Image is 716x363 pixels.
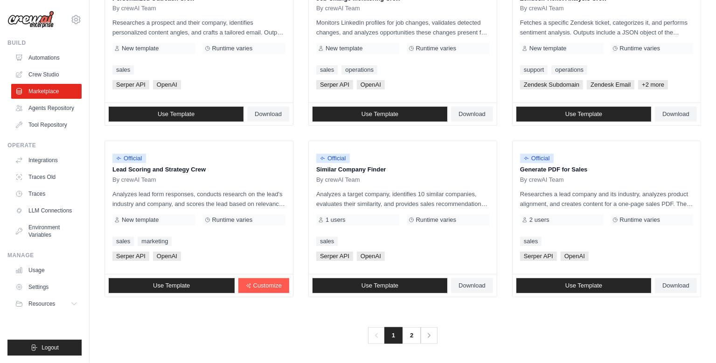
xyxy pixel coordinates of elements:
[316,165,489,174] p: Similar Company Finder
[112,18,285,37] p: Researches a prospect and their company, identifies personalized content angles, and crafts a tai...
[368,327,438,344] nav: Pagination
[7,340,82,356] button: Logout
[520,18,693,37] p: Fetches a specific Zendesk ticket, categorizes it, and performs sentiment analysis. Outputs inclu...
[620,216,660,224] span: Runtime varies
[11,220,82,242] a: Environment Variables
[520,154,554,163] span: Official
[11,101,82,116] a: Agents Repository
[122,216,159,224] span: New template
[451,278,493,293] a: Download
[11,263,82,278] a: Usage
[520,237,542,246] a: sales
[520,189,693,209] p: Researches a lead company and its industry, analyzes product alignment, and creates content for a...
[158,110,195,118] span: Use Template
[459,282,486,289] span: Download
[11,117,82,132] a: Tool Repository
[313,278,447,293] a: Use Template
[11,50,82,65] a: Automations
[122,45,159,52] span: New template
[451,107,493,122] a: Download
[516,278,651,293] a: Use Template
[316,237,338,246] a: sales
[316,189,489,209] p: Analyzes a target company, identifies 10 similar companies, evaluates their similarity, and provi...
[109,278,235,293] a: Use Template
[112,189,285,209] p: Analyzes lead form responses, conducts research on the lead's industry and company, and scores th...
[253,282,282,289] span: Customize
[416,45,457,52] span: Runtime varies
[112,154,146,163] span: Official
[316,65,338,75] a: sales
[326,216,346,224] span: 1 users
[638,80,668,89] span: +2 more
[11,153,82,168] a: Integrations
[247,107,289,122] a: Download
[520,252,557,261] span: Serper API
[361,110,398,118] span: Use Template
[138,237,172,246] a: marketing
[316,5,360,12] span: By crewAI Team
[7,142,82,149] div: Operate
[326,45,362,52] span: New template
[357,80,385,89] span: OpenAI
[238,278,289,293] a: Customize
[520,65,548,75] a: support
[361,282,398,289] span: Use Template
[212,216,253,224] span: Runtime varies
[112,65,134,75] a: sales
[459,110,486,118] span: Download
[11,84,82,99] a: Marketplace
[42,344,59,351] span: Logout
[316,18,489,37] p: Monitors LinkedIn profiles for job changes, validates detected changes, and analyzes opportunitie...
[109,107,243,122] a: Use Template
[11,280,82,295] a: Settings
[112,237,134,246] a: sales
[153,252,181,261] span: OpenAI
[561,252,589,261] span: OpenAI
[587,80,634,89] span: Zendesk Email
[655,107,697,122] a: Download
[662,282,689,289] span: Download
[112,5,156,12] span: By crewAI Team
[520,80,583,89] span: Zendesk Subdomain
[655,278,697,293] a: Download
[520,5,564,12] span: By crewAI Team
[620,45,660,52] span: Runtime varies
[551,65,587,75] a: operations
[112,165,285,174] p: Lead Scoring and Strategy Crew
[516,107,651,122] a: Use Template
[112,176,156,184] span: By crewAI Team
[520,165,693,174] p: Generate PDF for Sales
[384,327,403,344] span: 1
[7,11,54,28] img: Logo
[11,296,82,311] button: Resources
[153,80,181,89] span: OpenAI
[662,110,689,118] span: Download
[529,45,566,52] span: New template
[316,154,350,163] span: Official
[212,45,253,52] span: Runtime varies
[112,252,149,261] span: Serper API
[316,176,360,184] span: By crewAI Team
[416,216,457,224] span: Runtime varies
[11,170,82,185] a: Traces Old
[316,80,353,89] span: Serper API
[112,80,149,89] span: Serper API
[153,282,190,289] span: Use Template
[565,282,602,289] span: Use Template
[11,203,82,218] a: LLM Connections
[7,252,82,259] div: Manage
[255,110,282,118] span: Download
[529,216,549,224] span: 2 users
[341,65,377,75] a: operations
[28,300,55,308] span: Resources
[11,186,82,201] a: Traces
[520,176,564,184] span: By crewAI Team
[11,67,82,82] a: Crew Studio
[7,39,82,47] div: Build
[357,252,385,261] span: OpenAI
[313,107,447,122] a: Use Template
[316,252,353,261] span: Serper API
[402,327,421,344] a: 2
[565,110,602,118] span: Use Template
